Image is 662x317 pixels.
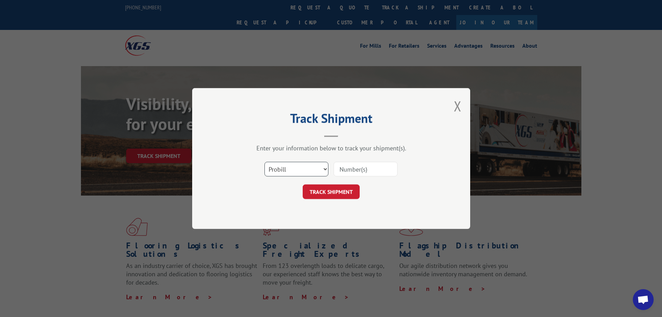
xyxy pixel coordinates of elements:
h2: Track Shipment [227,113,435,127]
div: Open chat [633,289,654,310]
div: Enter your information below to track your shipment(s). [227,144,435,152]
input: Number(s) [334,162,398,176]
button: Close modal [454,97,461,115]
button: TRACK SHIPMENT [303,184,360,199]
